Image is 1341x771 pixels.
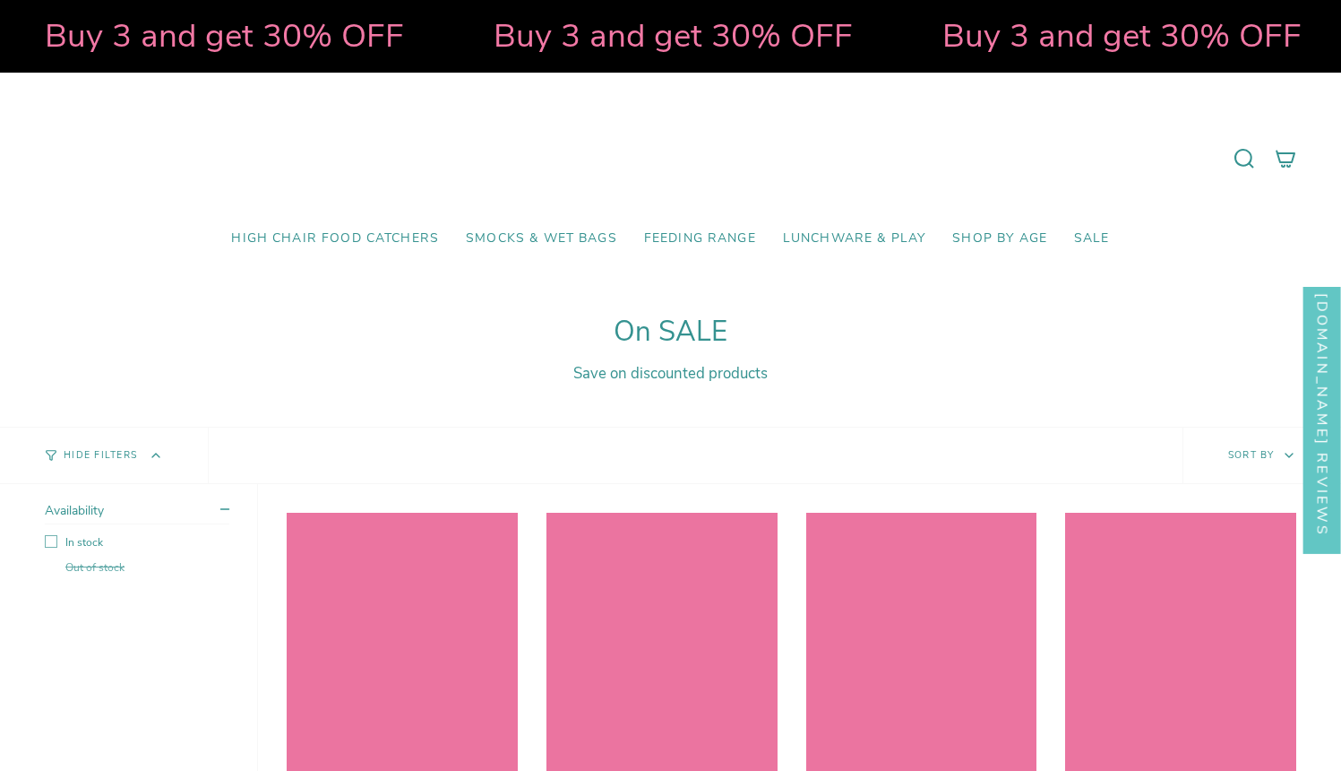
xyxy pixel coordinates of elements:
[769,218,939,260] a: Lunchware & Play
[218,218,452,260] a: High Chair Food Catchers
[37,13,396,58] strong: Buy 3 and get 30% OFF
[1228,448,1275,462] span: Sort by
[1061,218,1123,260] a: SALE
[45,502,104,519] span: Availability
[1182,428,1341,483] button: Sort by
[466,231,617,247] span: Smocks & Wet Bags
[939,218,1061,260] a: Shop by Age
[516,100,825,218] a: Mumma’s Little Helpers
[64,451,137,461] span: Hide Filters
[231,231,439,247] span: High Chair Food Catchers
[45,363,1296,384] div: Save on discounted products
[45,535,229,550] label: In stock
[486,13,845,58] strong: Buy 3 and get 30% OFF
[934,13,1294,58] strong: Buy 3 and get 30% OFF
[644,231,756,247] span: Feeding Range
[45,316,1296,349] h1: On SALE
[1303,256,1341,554] div: Click to open Judge.me floating reviews tab
[783,231,925,247] span: Lunchware & Play
[45,502,229,524] summary: Availability
[631,218,769,260] a: Feeding Range
[1074,231,1110,247] span: SALE
[452,218,631,260] a: Smocks & Wet Bags
[952,231,1047,247] span: Shop by Age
